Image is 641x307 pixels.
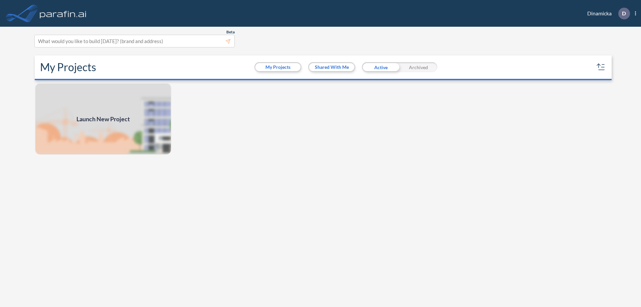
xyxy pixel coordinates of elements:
[226,29,235,35] span: Beta
[309,63,354,71] button: Shared With Me
[76,115,130,124] span: Launch New Project
[38,7,88,20] img: logo
[596,62,606,72] button: sort
[40,61,96,73] h2: My Projects
[35,83,172,155] img: add
[255,63,300,71] button: My Projects
[577,8,636,19] div: Dinamicka
[622,10,626,16] p: D
[362,62,400,72] div: Active
[35,83,172,155] a: Launch New Project
[400,62,437,72] div: Archived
